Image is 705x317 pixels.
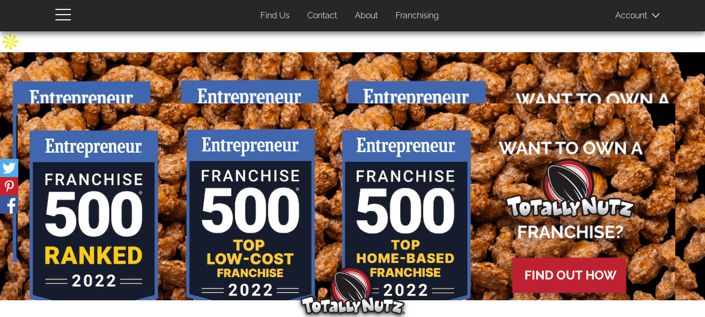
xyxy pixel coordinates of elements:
[347,6,386,26] a: About
[253,6,297,26] a: Find Us
[301,267,405,314] img: Totally Nutz Logo
[388,6,447,26] a: Franchising
[300,6,345,26] a: Contact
